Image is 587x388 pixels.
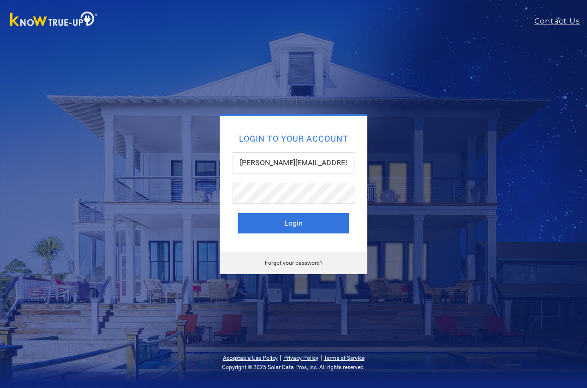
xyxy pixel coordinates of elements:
span: | [320,353,322,362]
input: Email [233,152,354,173]
a: Terms of Service [324,355,365,361]
a: Forgot your password? [265,260,323,266]
button: Login [238,213,349,233]
img: Know True-Up [6,10,102,30]
span: | [280,353,282,362]
h2: Login to your account [238,135,349,143]
a: Contact Us [534,16,587,27]
a: Acceptable Use Policy [223,355,278,361]
a: Privacy Policy [283,355,318,361]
